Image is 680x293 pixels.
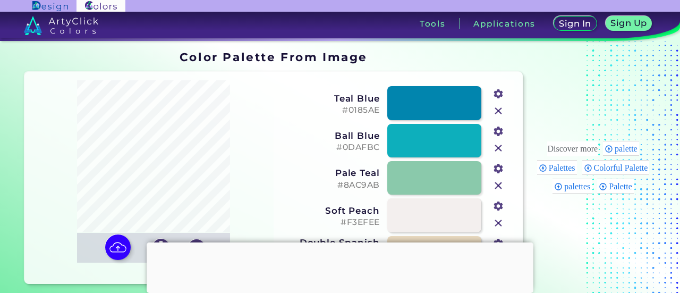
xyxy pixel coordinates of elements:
[491,141,505,155] img: icon_close.svg
[491,104,505,118] img: icon_close.svg
[594,163,651,172] span: Colorful Palette
[561,20,590,28] h5: Sign In
[105,235,131,260] img: icon picture
[147,242,533,290] iframe: Advertisement
[547,141,598,156] div: These are topics related to the article that might interest you
[188,239,205,256] img: icon_favourite_white.svg
[280,205,380,216] h3: Soft Peach
[564,182,593,191] span: palettes
[280,217,380,228] h5: #F3EFEE
[180,49,368,65] h1: Color Palette From Image
[24,16,99,35] img: logo_artyclick_colors_white.svg
[280,168,380,178] h3: Pale Teal
[613,19,645,27] h5: Sign Up
[491,216,505,230] img: icon_close.svg
[608,17,650,30] a: Sign Up
[549,163,579,172] span: Palettes
[280,105,380,115] h5: #0185AE
[473,20,535,28] h3: Applications
[491,179,505,192] img: icon_close.svg
[280,237,380,258] h3: Double Spanish White
[280,180,380,190] h5: #8AC9AB
[556,17,594,30] a: Sign In
[615,144,641,153] span: palette
[552,179,592,194] div: palettes
[582,160,650,175] div: Colorful Palette
[597,179,634,194] div: Palette
[537,160,577,175] div: Palettes
[32,1,68,11] img: ArtyClick Design logo
[420,20,446,28] h3: Tools
[603,141,639,156] div: palette
[280,93,380,104] h3: Teal Blue
[152,239,169,256] img: icon_download_white.svg
[280,130,380,141] h3: Ball Blue
[609,182,635,191] span: Palette
[280,143,380,153] h5: #0DAFBC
